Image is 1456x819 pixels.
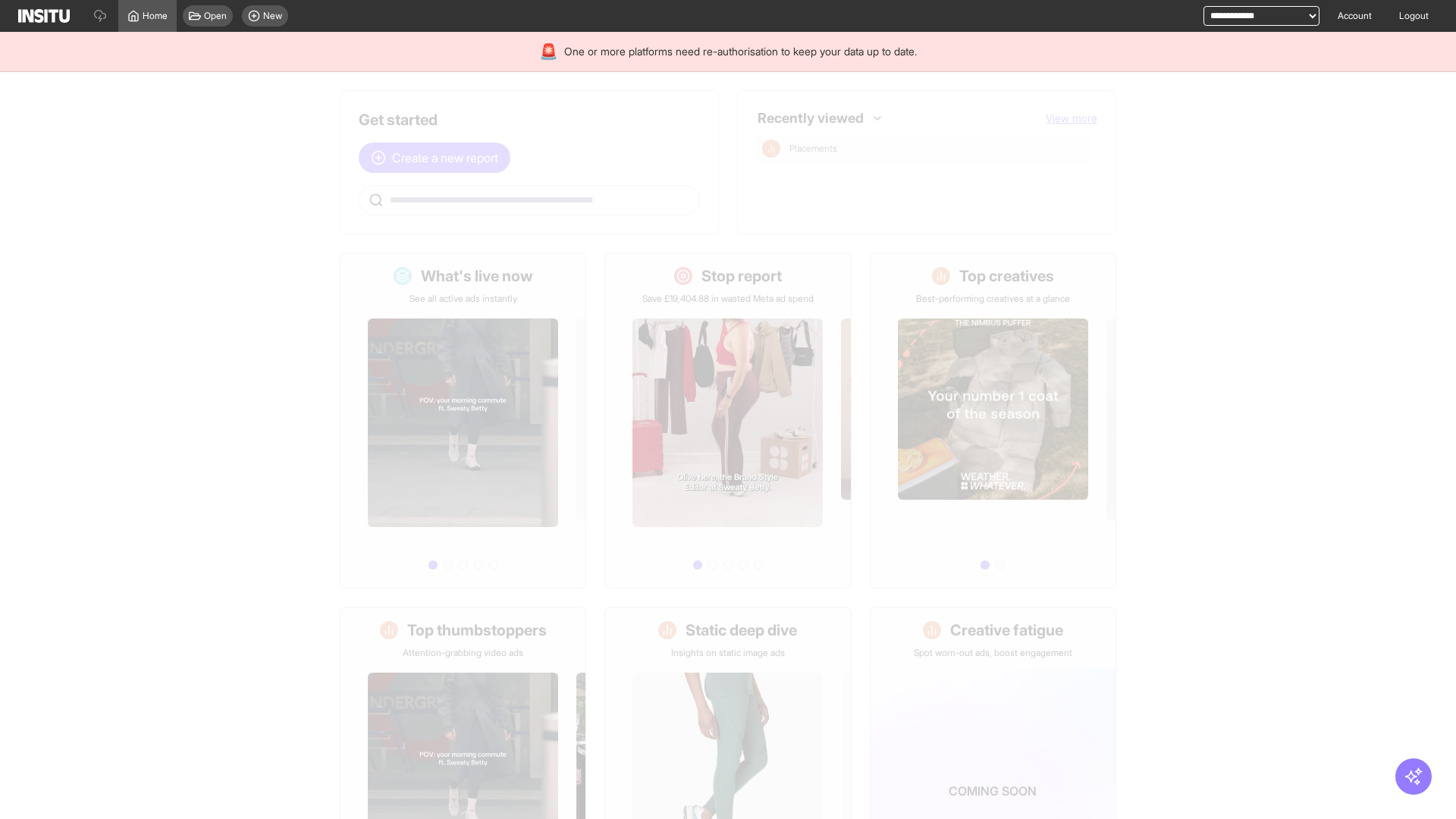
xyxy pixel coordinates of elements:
[204,10,227,22] span: Open
[18,9,70,23] img: Logo
[143,10,168,22] span: Home
[564,44,917,59] span: One or more platforms need re-authorisation to keep your data up to date.
[263,10,282,22] span: New
[539,41,558,62] div: 🚨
